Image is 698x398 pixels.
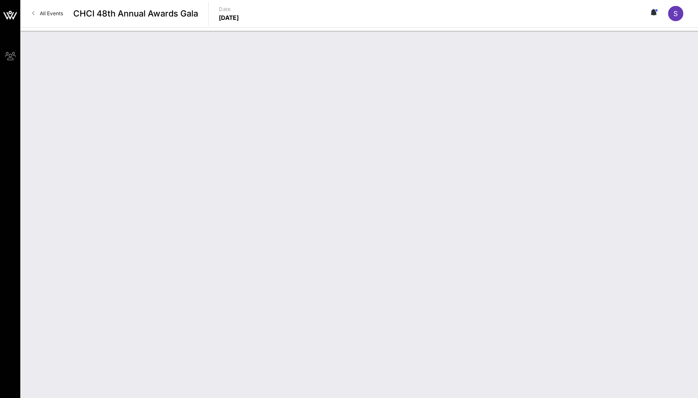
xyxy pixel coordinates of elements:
[40,10,63,16] span: All Events
[219,5,239,14] p: Date
[673,9,678,18] span: S
[27,7,68,20] a: All Events
[668,6,683,21] div: S
[73,7,198,20] span: CHCI 48th Annual Awards Gala
[219,14,239,22] p: [DATE]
